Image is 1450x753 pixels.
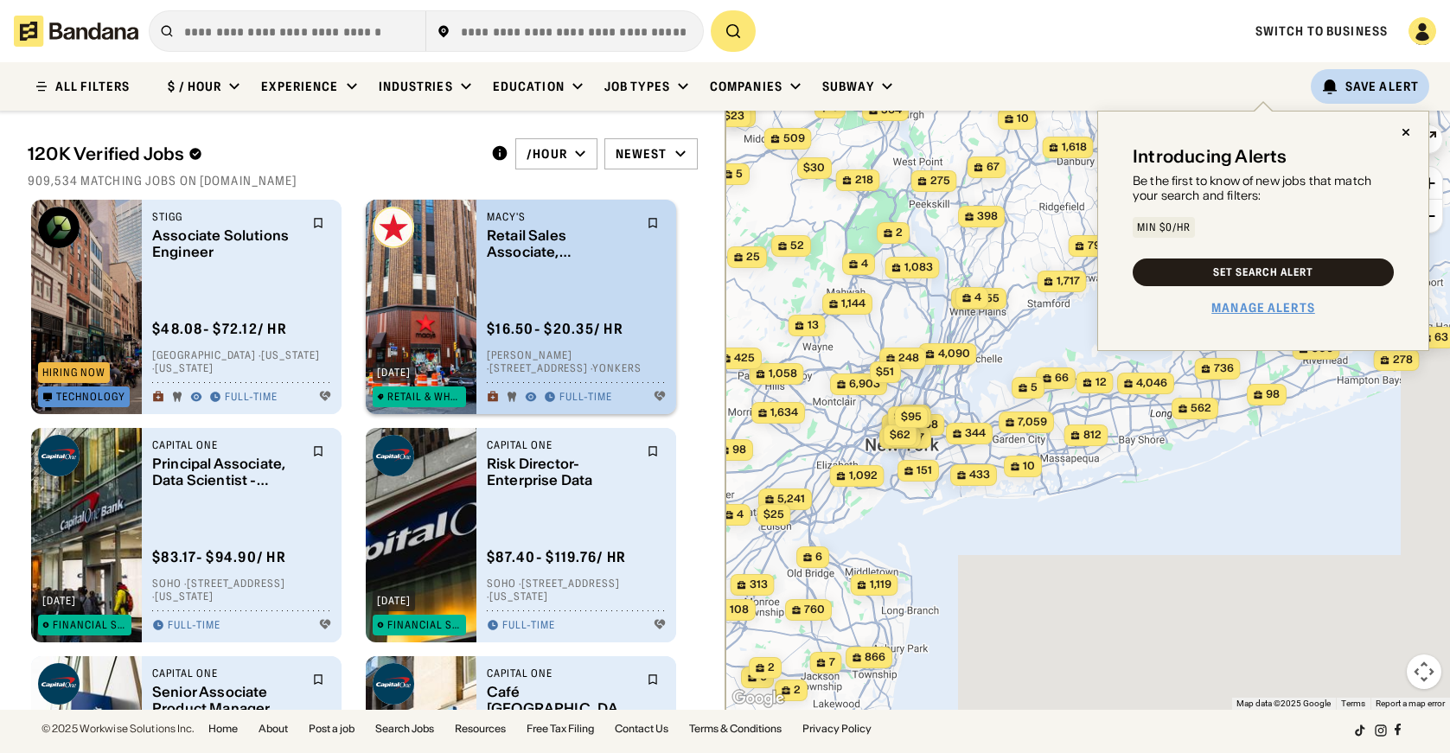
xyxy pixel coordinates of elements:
[487,320,623,338] div: $ 16.50 - $20.35 / hr
[1345,79,1419,94] div: Save Alert
[42,596,76,606] div: [DATE]
[900,410,921,423] span: $95
[28,199,697,710] div: grid
[730,603,749,617] span: 108
[152,667,302,680] div: Capital One
[1133,146,1287,167] div: Introducing Alerts
[487,438,636,452] div: Capital One
[55,80,130,93] div: ALL FILTERS
[487,348,666,375] div: [PERSON_NAME] · [STREET_ADDRESS] · Yonkers
[375,724,434,734] a: Search Jobs
[881,103,902,118] span: 564
[387,392,462,402] div: Retail & Wholesale
[689,724,782,734] a: Terms & Conditions
[309,724,355,734] a: Post a job
[770,405,798,420] span: 1,634
[815,550,822,565] span: 6
[168,619,220,633] div: Full-time
[977,209,998,224] span: 398
[1211,300,1315,316] a: Manage Alerts
[929,174,949,188] span: 275
[1061,140,1086,155] span: 1,618
[487,227,636,260] div: Retail Sales Associate, [GEOGRAPHIC_DATA] - Full Time
[730,687,787,710] a: Open this area in Google Maps (opens a new window)
[1255,23,1388,39] span: Switch to Business
[1136,376,1167,391] span: 4,046
[986,160,999,175] span: 67
[487,577,666,603] div: SoHo · [STREET_ADDRESS] · [US_STATE]
[861,257,868,271] span: 4
[736,167,743,182] span: 5
[732,443,746,457] span: 98
[616,146,668,162] div: Newest
[259,724,288,734] a: About
[777,492,805,507] span: 5,241
[937,347,969,361] span: 4,090
[900,418,937,432] span: 62,968
[737,507,744,522] span: 4
[152,577,331,603] div: SoHo · [STREET_ADDRESS] · [US_STATE]
[373,207,414,248] img: Macy's logo
[828,655,834,670] span: 7
[1056,274,1079,289] span: 1,717
[1031,380,1038,395] span: 5
[768,660,775,675] span: 2
[974,290,981,305] span: 4
[760,670,767,685] span: 6
[889,428,910,441] span: $62
[527,146,567,162] div: /hour
[615,724,668,734] a: Contact Us
[1023,459,1035,474] span: 10
[152,210,302,224] div: Stigg
[1213,361,1233,376] span: 736
[854,173,872,188] span: 218
[1311,341,1332,356] span: 506
[794,683,801,698] span: 2
[502,619,555,633] div: Full-time
[803,161,825,174] span: $30
[869,578,891,592] span: 1,119
[768,367,796,381] span: 1,058
[208,724,238,734] a: Home
[841,297,866,311] span: 1,144
[848,469,877,483] span: 1,092
[802,724,872,734] a: Privacy Policy
[487,548,626,566] div: $ 87.40 - $119.76 / hr
[1376,699,1445,708] a: Report a map error
[152,684,302,717] div: Senior Associate Product Manager, Enterprise Payments
[1137,222,1191,233] div: Min $0/hr
[487,210,636,224] div: Macy's
[969,468,990,482] span: 433
[56,392,125,402] div: Technology
[225,391,278,405] div: Full-time
[487,667,636,680] div: Capital One
[849,377,880,392] span: 6,903
[876,365,894,378] span: $51
[53,620,126,630] div: Financial Services
[896,226,903,240] span: 2
[604,79,670,94] div: Job Types
[1095,375,1106,390] span: 12
[904,260,932,275] span: 1,083
[559,391,612,405] div: Full-time
[261,79,338,94] div: Experience
[527,724,594,734] a: Free Tax Filing
[734,351,755,366] span: 425
[152,456,302,488] div: Principal Associate, Data Scientist - Transaction Intelligence
[1236,699,1331,708] span: Map data ©2025 Google
[152,227,302,260] div: Associate Solutions Engineer
[152,320,287,338] div: $ 48.08 - $72.12 / hr
[1434,330,1448,345] span: 63
[1133,174,1394,203] div: Be the first to know of new jobs that match your search and filters:
[763,507,783,520] span: $25
[1392,353,1412,367] span: 278
[723,109,744,122] span: $23
[782,131,804,146] span: 509
[379,79,453,94] div: Industries
[804,603,825,617] span: 760
[1087,239,1100,253] span: 79
[28,144,477,164] div: 120K Verified Jobs
[1341,699,1365,708] a: Terms (opens in new tab)
[1083,428,1101,443] span: 812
